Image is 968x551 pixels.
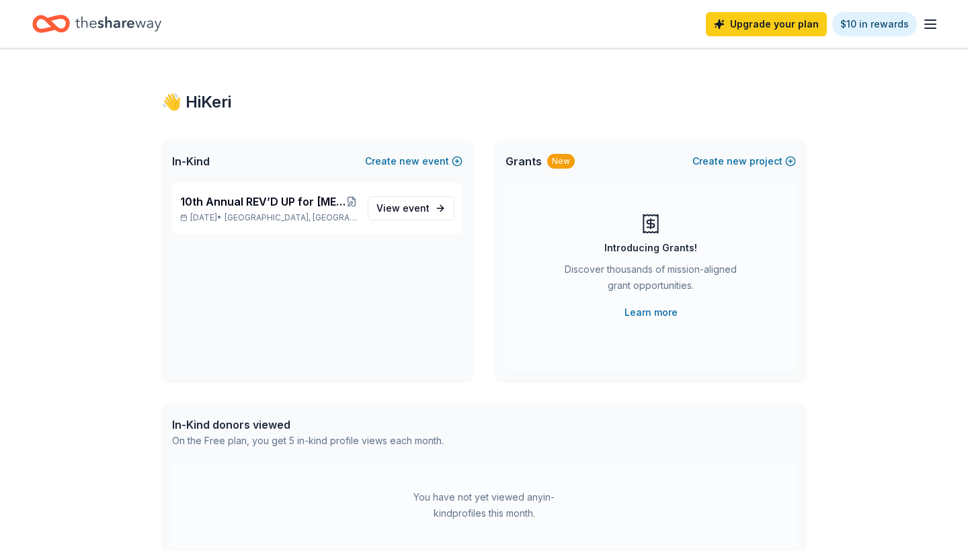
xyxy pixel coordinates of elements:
[172,433,444,449] div: On the Free plan, you get 5 in-kind profile views each month.
[692,153,796,169] button: Createnewproject
[172,417,444,433] div: In-Kind donors viewed
[403,202,430,214] span: event
[376,200,430,216] span: View
[225,212,357,223] span: [GEOGRAPHIC_DATA], [GEOGRAPHIC_DATA]
[559,261,742,299] div: Discover thousands of mission-aligned grant opportunities.
[506,153,542,169] span: Grants
[180,194,346,210] span: 10th Annual REV’D UP for [MEDICAL_DATA] Car Show & Special Needs Resource Fair
[400,489,568,521] div: You have not yet viewed any in-kind profiles this month.
[161,91,807,113] div: 👋 Hi Keri
[547,154,575,169] div: New
[368,196,454,220] a: View event
[727,153,747,169] span: new
[604,240,697,256] div: Introducing Grants!
[624,304,678,321] a: Learn more
[832,12,917,36] a: $10 in rewards
[399,153,419,169] span: new
[172,153,210,169] span: In-Kind
[180,212,357,223] p: [DATE] •
[32,8,161,40] a: Home
[706,12,827,36] a: Upgrade your plan
[365,153,462,169] button: Createnewevent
